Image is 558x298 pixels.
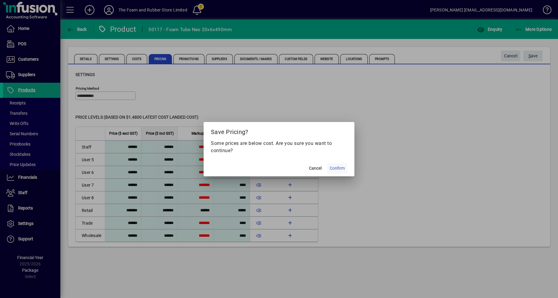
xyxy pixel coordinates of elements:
[306,163,325,174] button: Cancel
[211,140,347,154] p: Some prices are below cost. Are you sure you want to continue?
[204,122,354,139] h2: Save Pricing?
[309,165,322,171] span: Cancel
[327,163,347,174] button: Confirm
[330,165,345,171] span: Confirm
